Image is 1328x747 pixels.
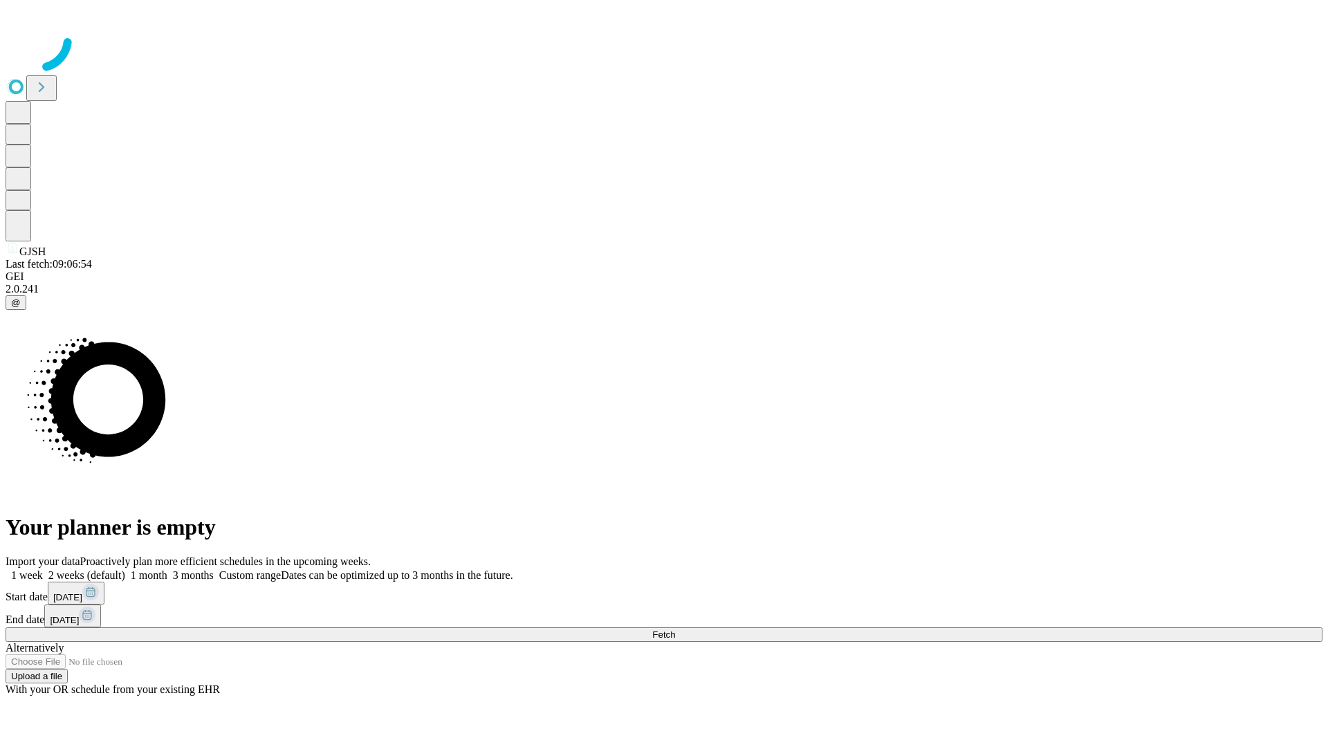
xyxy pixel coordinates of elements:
[6,627,1322,642] button: Fetch
[6,605,1322,627] div: End date
[48,569,125,581] span: 2 weeks (default)
[6,270,1322,283] div: GEI
[11,569,43,581] span: 1 week
[6,642,64,654] span: Alternatively
[6,683,220,695] span: With your OR schedule from your existing EHR
[6,669,68,683] button: Upload a file
[50,615,79,625] span: [DATE]
[6,283,1322,295] div: 2.0.241
[6,515,1322,540] h1: Your planner is empty
[6,582,1322,605] div: Start date
[11,297,21,308] span: @
[6,555,80,567] span: Import your data
[131,569,167,581] span: 1 month
[19,246,46,257] span: GJSH
[219,569,281,581] span: Custom range
[6,258,92,270] span: Last fetch: 09:06:54
[48,582,104,605] button: [DATE]
[173,569,214,581] span: 3 months
[6,295,26,310] button: @
[80,555,371,567] span: Proactively plan more efficient schedules in the upcoming weeks.
[652,629,675,640] span: Fetch
[53,592,82,602] span: [DATE]
[281,569,513,581] span: Dates can be optimized up to 3 months in the future.
[44,605,101,627] button: [DATE]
